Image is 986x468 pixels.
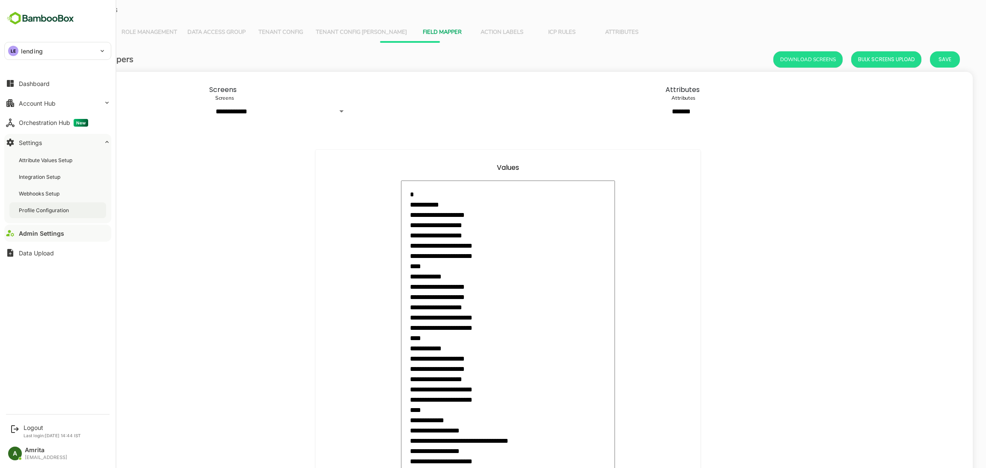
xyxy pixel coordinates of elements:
button: Account Hub [4,95,111,112]
p: lending [21,47,43,56]
div: Attribute Values Setup [19,157,74,164]
button: Download Screens [743,51,813,68]
span: User Management [26,29,81,36]
span: New [74,119,88,127]
div: Account Hub [19,100,56,107]
div: Profile Configuration [19,207,71,214]
div: Data Upload [19,249,54,257]
span: Tenant Config [226,29,276,36]
label: Attributes [641,95,665,102]
div: A [8,447,22,460]
div: Vertical tabs example [21,22,936,43]
button: Open [306,105,318,117]
span: Role Management [92,29,147,36]
button: Bulk Screens Upload [821,51,891,68]
label: Screens [179,85,321,95]
label: Values [467,163,489,173]
button: Admin Settings [4,225,111,242]
div: Integration Setup [19,173,62,181]
label: Screens [185,95,204,102]
div: Logout [24,424,81,431]
div: Admin Settings [19,230,64,237]
button: Data Upload [4,244,111,261]
p: Last login: [DATE] 14:44 IST [24,433,81,438]
label: Attributes [636,85,777,95]
div: LElending [5,42,111,59]
div: LE [8,46,18,56]
span: Attributes [567,29,617,36]
span: Action Labels [447,29,497,36]
span: Tenant Config [PERSON_NAME] [286,29,377,36]
span: Field Mapper [387,29,437,36]
div: Orchestration Hub [19,119,88,127]
span: ICP Rules [507,29,557,36]
div: Settings [19,139,42,146]
button: Settings [4,134,111,151]
div: Amrita [25,447,67,454]
span: Data Access Group [157,29,216,36]
div: [EMAIL_ADDRESS] [25,455,67,460]
h6: Tenant Label Mappers [18,53,104,66]
span: Bulk Screens Upload [828,54,885,65]
button: Dashboard [4,75,111,92]
button: Orchestration HubNew [4,114,111,131]
div: Dashboard [19,80,50,87]
div: Webhooks Setup [19,190,61,197]
img: BambooboxFullLogoMark.5f36c76dfaba33ec1ec1367b70bb1252.svg [4,10,77,27]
